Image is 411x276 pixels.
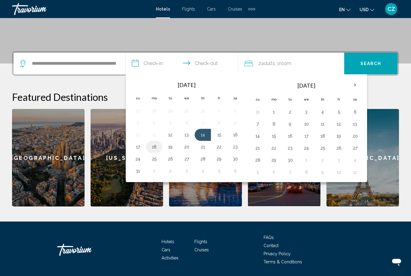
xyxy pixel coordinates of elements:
[165,167,175,175] button: Day 2
[165,143,175,151] button: Day 19
[285,156,295,164] button: Day 30
[214,155,224,163] button: Day 29
[230,143,240,151] button: Day 23
[162,239,174,244] a: Hotels
[360,5,374,14] button: Change currency
[279,60,291,66] span: Room
[253,108,262,116] button: Day 31
[285,120,295,128] button: Day 9
[198,167,208,175] button: Day 4
[214,107,224,115] button: Day 1
[194,247,209,252] span: Cruises
[214,143,224,151] button: Day 22
[339,7,345,12] span: en
[318,156,327,164] button: Day 2
[57,241,117,259] a: Travorium
[264,243,279,248] a: Contact
[301,120,311,128] button: Day 10
[264,251,291,256] a: Privacy Policy
[334,144,344,152] button: Day 26
[264,259,302,264] span: Terms & Conditions
[350,132,360,140] button: Day 20
[334,108,344,116] button: Day 5
[318,132,327,140] button: Day 18
[350,156,360,164] button: Day 4
[194,239,207,244] a: Flights
[253,144,262,152] button: Day 21
[253,132,262,140] button: Day 14
[258,59,275,68] span: 2
[269,132,279,140] button: Day 15
[149,131,159,139] button: Day 11
[149,167,159,175] button: Day 1
[182,119,191,127] button: Day 6
[266,78,347,93] th: [DATE]
[347,78,363,92] button: Next month
[14,53,397,74] div: Search widget
[350,168,360,176] button: Day 11
[149,143,159,151] button: Day 18
[261,60,275,66] span: Adults
[339,5,351,14] button: Change language
[198,143,208,151] button: Day 21
[182,131,191,139] button: Day 13
[133,119,143,127] button: Day 3
[269,108,279,116] button: Day 1
[165,155,175,163] button: Day 26
[334,132,344,140] button: Day 19
[198,119,208,127] button: Day 7
[285,168,295,176] button: Day 7
[91,109,163,206] a: [US_STATE]
[387,252,406,271] iframe: Button to launch messaging window
[228,7,242,11] a: Cruises
[344,53,397,74] button: Search
[301,156,311,164] button: Day 1
[126,53,238,74] button: Check in and out dates
[149,155,159,163] button: Day 25
[269,168,279,176] button: Day 6
[360,7,369,12] span: USD
[207,7,216,11] span: Cars
[264,235,274,240] a: FAQs
[230,167,240,175] button: Day 6
[285,144,295,152] button: Day 23
[269,144,279,152] button: Day 22
[318,168,327,176] button: Day 9
[230,131,240,139] button: Day 16
[214,131,224,139] button: Day 15
[230,119,240,127] button: Day 9
[350,144,360,152] button: Day 27
[318,144,327,152] button: Day 25
[301,144,311,152] button: Day 24
[12,91,399,103] h2: Featured Destinations
[253,168,262,176] button: Day 5
[275,59,291,68] span: , 1
[12,3,150,15] a: Travorium
[182,155,191,163] button: Day 27
[350,120,360,128] button: Day 13
[146,78,227,91] th: [DATE]
[162,247,170,252] a: Cars
[133,155,143,163] button: Day 24
[162,256,178,260] a: Activities
[156,7,170,11] a: Hotels
[133,167,143,175] button: Day 31
[269,120,279,128] button: Day 8
[182,7,195,11] a: Flights
[285,108,295,116] button: Day 2
[253,120,262,128] button: Day 7
[214,119,224,127] button: Day 8
[214,167,224,175] button: Day 5
[165,119,175,127] button: Day 5
[334,156,344,164] button: Day 3
[334,120,344,128] button: Day 12
[149,107,159,115] button: Day 28
[12,109,85,206] a: [GEOGRAPHIC_DATA]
